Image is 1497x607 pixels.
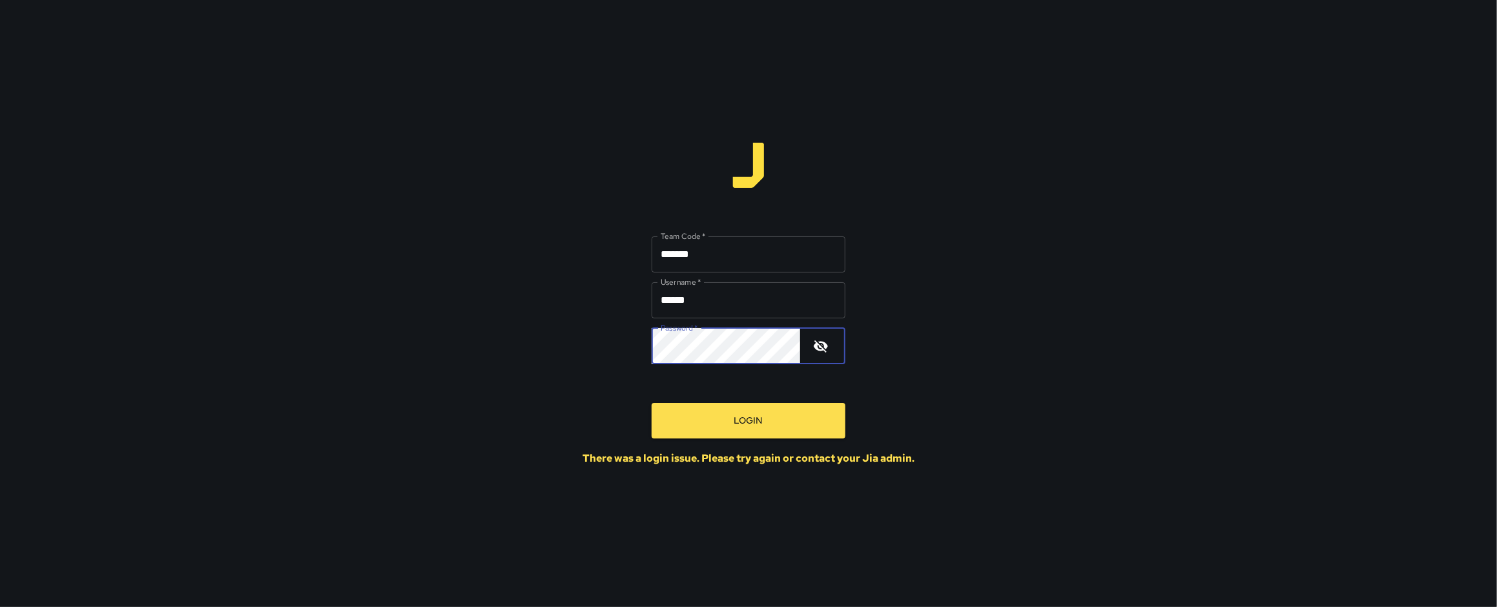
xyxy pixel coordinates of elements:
[661,322,698,333] label: Password
[726,143,771,188] img: logo
[661,276,701,287] label: Username
[652,403,845,438] button: Login
[661,231,705,242] label: Team Code
[583,451,914,465] div: There was a login issue. Please try again or contact your Jia admin.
